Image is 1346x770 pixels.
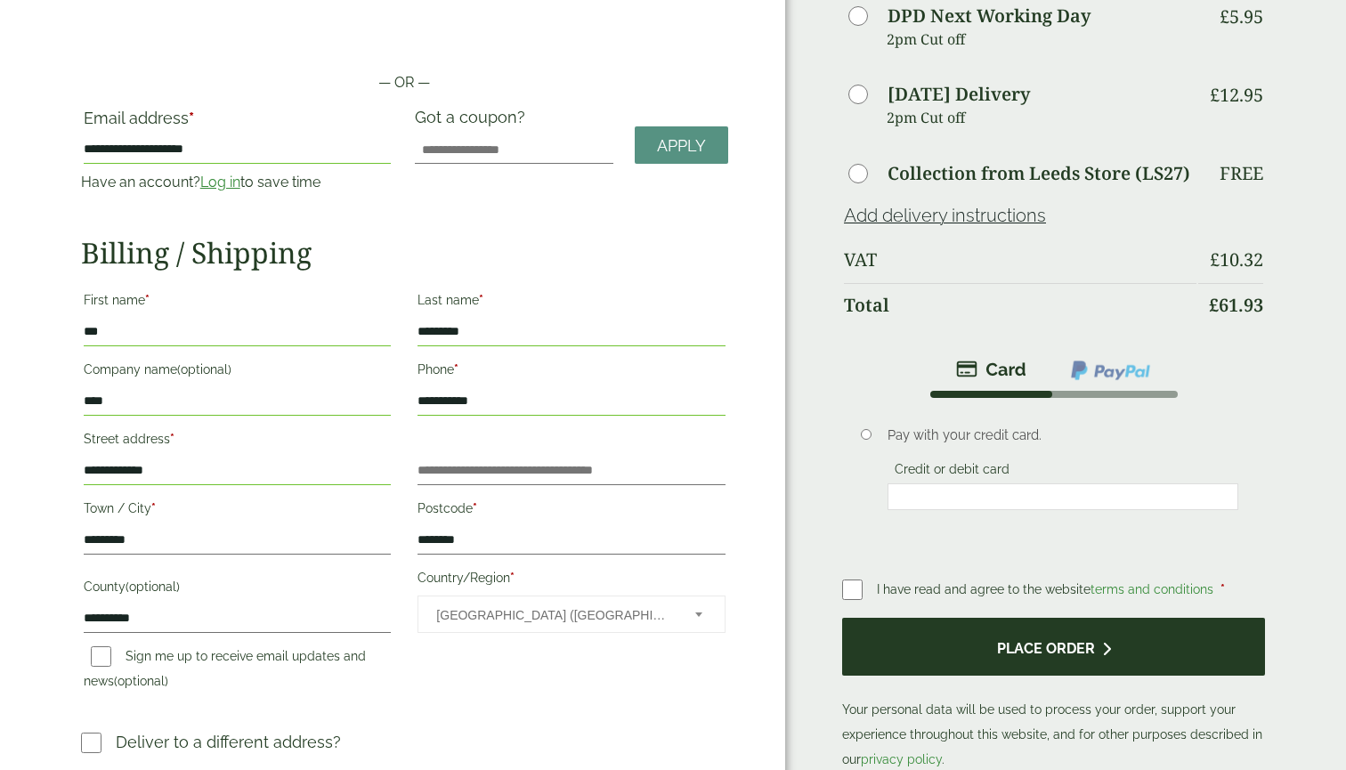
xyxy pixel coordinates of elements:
[844,205,1046,226] a: Add delivery instructions
[81,15,728,51] iframe: Secure payment button frame
[888,85,1030,103] label: [DATE] Delivery
[888,165,1190,182] label: Collection from Leeds Store (LS27)
[84,496,392,526] label: Town / City
[1209,293,1263,317] bdi: 61.93
[116,730,341,754] p: Deliver to a different address?
[1220,163,1263,184] p: Free
[1210,83,1220,107] span: £
[126,580,180,594] span: (optional)
[81,236,728,270] h2: Billing / Shipping
[81,72,728,93] p: — OR —
[473,501,477,515] abbr: required
[1220,582,1225,596] abbr: required
[415,108,532,135] label: Got a coupon?
[81,172,394,193] p: Have an account? to save time
[888,462,1017,482] label: Credit or debit card
[888,7,1091,25] label: DPD Next Working Day
[844,239,1196,281] th: VAT
[151,501,156,515] abbr: required
[84,110,392,135] label: Email address
[114,674,168,688] span: (optional)
[84,649,366,693] label: Sign me up to receive email updates and news
[84,288,392,318] label: First name
[1220,4,1229,28] span: £
[956,359,1026,380] img: stripe.png
[893,489,1233,505] iframe: Secure card payment input frame
[1210,83,1263,107] bdi: 12.95
[479,293,483,307] abbr: required
[145,293,150,307] abbr: required
[877,582,1217,596] span: I have read and agree to the website
[887,26,1196,53] p: 2pm Cut off
[844,283,1196,327] th: Total
[510,571,515,585] abbr: required
[418,596,726,633] span: Country/Region
[418,565,726,596] label: Country/Region
[436,596,671,634] span: United Kingdom (UK)
[200,174,240,190] a: Log in
[177,362,231,377] span: (optional)
[635,126,728,165] a: Apply
[418,288,726,318] label: Last name
[189,109,194,127] abbr: required
[418,357,726,387] label: Phone
[84,357,392,387] label: Company name
[861,752,942,766] a: privacy policy
[454,362,458,377] abbr: required
[657,136,706,156] span: Apply
[418,496,726,526] label: Postcode
[1069,359,1152,382] img: ppcp-gateway.png
[887,104,1196,131] p: 2pm Cut off
[1220,4,1263,28] bdi: 5.95
[84,426,392,457] label: Street address
[1091,582,1213,596] a: terms and conditions
[91,646,111,667] input: Sign me up to receive email updates and news(optional)
[842,618,1265,676] button: Place order
[1210,247,1263,272] bdi: 10.32
[84,574,392,604] label: County
[1209,293,1219,317] span: £
[1210,247,1220,272] span: £
[888,426,1238,445] p: Pay with your credit card.
[170,432,174,446] abbr: required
